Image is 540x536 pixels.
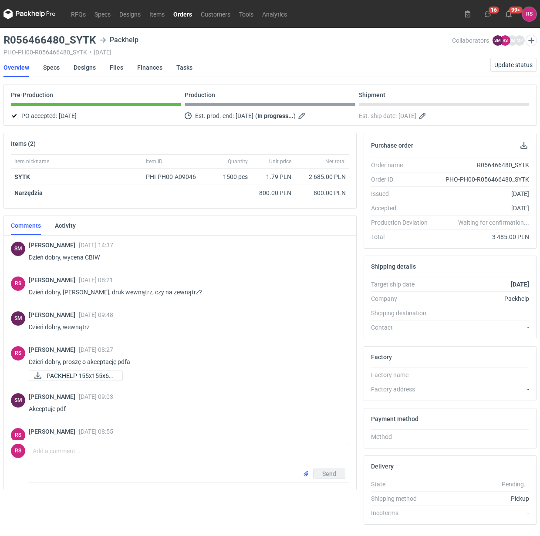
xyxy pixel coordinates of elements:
span: Net total [325,158,346,165]
em: Waiting for confirmation... [458,218,529,227]
div: Contact [371,323,434,332]
a: Overview [3,58,29,77]
h2: Purchase order [371,142,413,149]
em: ( [255,112,257,119]
button: Edit estimated shipping date [418,111,429,121]
div: State [371,480,434,489]
span: Quantity [228,158,248,165]
button: 99+ [502,7,516,21]
div: Packhelp [434,294,529,303]
a: Designs [74,58,96,77]
figcaption: RS [500,35,510,46]
div: PHI-PH00-A09046 [146,172,204,181]
button: RS [522,7,537,21]
div: Shipping destination [371,309,434,317]
div: Shipping method [371,494,434,503]
div: Rafał Stani [11,444,25,458]
p: Pre-Production [11,91,53,98]
figcaption: RS [11,428,25,442]
h2: Shipping details [371,263,416,270]
p: Dzień dobry, [PERSON_NAME], druk wewnątrz, czy na zewnątrz? [29,287,342,297]
a: Activity [55,216,76,235]
span: [DATE] 08:55 [79,428,113,435]
span: Update status [494,62,533,68]
h2: Delivery [371,463,394,470]
button: Edit estimated production end date [297,111,308,121]
figcaption: RS [11,444,25,458]
p: Dzień dobry, wewnątrz [29,322,342,332]
a: Specs [90,9,115,19]
div: 800.00 PLN [255,189,291,197]
button: Send [313,469,345,479]
div: [DATE] [434,204,529,212]
h2: Payment method [371,415,418,422]
span: [DATE] 09:48 [79,311,113,318]
div: Sebastian Markut [11,242,25,256]
strong: In progress... [257,112,294,119]
div: Issued [371,189,434,198]
figcaption: JB [507,35,517,46]
span: [PERSON_NAME] [29,242,79,249]
span: Collaborators [452,37,489,44]
p: Production [185,91,215,98]
div: PACKHELP 155x155x65 SYTK RW BOBST.pdf [29,371,116,381]
div: Accepted [371,204,434,212]
figcaption: SM [11,242,25,256]
a: Tasks [176,58,192,77]
span: [DATE] 08:21 [79,276,113,283]
div: 800.00 PLN [298,189,346,197]
div: Production Deviation [371,218,434,227]
div: Target ship date [371,280,434,289]
span: [DATE] 08:27 [79,346,113,353]
a: SYTK [14,173,30,180]
a: Customers [196,9,235,19]
span: [PERSON_NAME] [29,393,79,400]
div: Factory name [371,371,434,379]
h2: Items (2) [11,140,36,147]
div: - [434,509,529,517]
div: Company [371,294,434,303]
div: R056466480_SYTK [434,161,529,169]
div: Est. ship date: [359,111,529,121]
span: Send [322,471,336,477]
span: [DATE] 09:03 [79,393,113,400]
div: Rafał Stani [11,276,25,291]
span: [DATE] [236,111,253,121]
figcaption: SM [11,311,25,326]
em: Pending... [502,481,529,488]
a: Items [145,9,169,19]
a: Orders [169,9,196,19]
button: 16 [481,7,495,21]
div: 1500 pcs [208,169,251,185]
span: Unit price [269,158,291,165]
span: [DATE] [398,111,416,121]
p: Dzień dobry, proszę o akceptację pdfa [29,357,342,367]
p: Akceptuje pdf [29,404,342,414]
div: Method [371,432,434,441]
p: Shipment [359,91,385,98]
a: Specs [43,58,60,77]
span: [PERSON_NAME] [29,346,79,353]
div: Rafał Stani [11,346,25,361]
figcaption: RS [11,346,25,361]
div: Order ID [371,175,434,184]
span: PACKHELP 155x155x65 ... [47,371,115,381]
a: PACKHELP 155x155x65 ... [29,371,123,381]
figcaption: SM [493,35,503,46]
a: Designs [115,9,145,19]
div: 3 485.00 PLN [434,233,529,241]
a: RFQs [67,9,90,19]
div: - [434,385,529,394]
button: Edit collaborators [526,35,537,46]
strong: [DATE] [511,281,529,288]
div: Order name [371,161,434,169]
div: Sebastian Markut [11,311,25,326]
span: Item nickname [14,158,49,165]
div: - [434,371,529,379]
a: Finances [137,58,162,77]
div: PHO-PH00-R056466480_SYTK [DATE] [3,49,452,56]
h2: Factory [371,354,392,361]
div: Rafał Stani [11,428,25,442]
